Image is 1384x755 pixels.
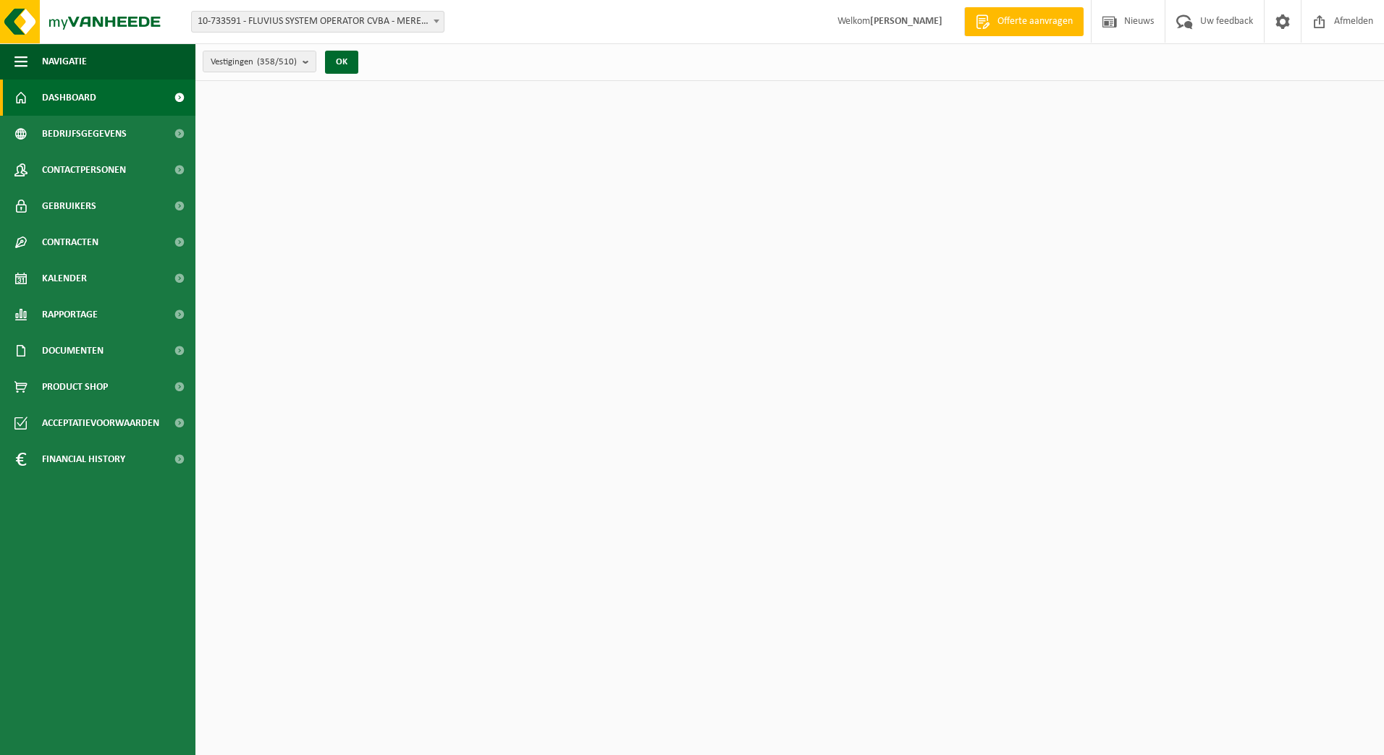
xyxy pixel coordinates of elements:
span: Contactpersonen [42,152,126,188]
span: Dashboard [42,80,96,116]
span: Acceptatievoorwaarden [42,405,159,441]
span: Vestigingen [211,51,297,73]
strong: [PERSON_NAME] [870,16,942,27]
span: Rapportage [42,297,98,333]
count: (358/510) [257,57,297,67]
button: Vestigingen(358/510) [203,51,316,72]
span: Financial History [42,441,125,477]
span: Product Shop [42,369,108,405]
span: Offerte aanvragen [994,14,1076,29]
span: Navigatie [42,43,87,80]
span: Kalender [42,260,87,297]
span: Bedrijfsgegevens [42,116,127,152]
span: Documenten [42,333,104,369]
button: OK [325,51,358,74]
span: Contracten [42,224,98,260]
span: Gebruikers [42,188,96,224]
a: Offerte aanvragen [964,7,1084,36]
span: 10-733591 - FLUVIUS SYSTEM OPERATOR CVBA - MERELBEKE-MELLE [192,12,444,32]
span: 10-733591 - FLUVIUS SYSTEM OPERATOR CVBA - MERELBEKE-MELLE [191,11,444,33]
